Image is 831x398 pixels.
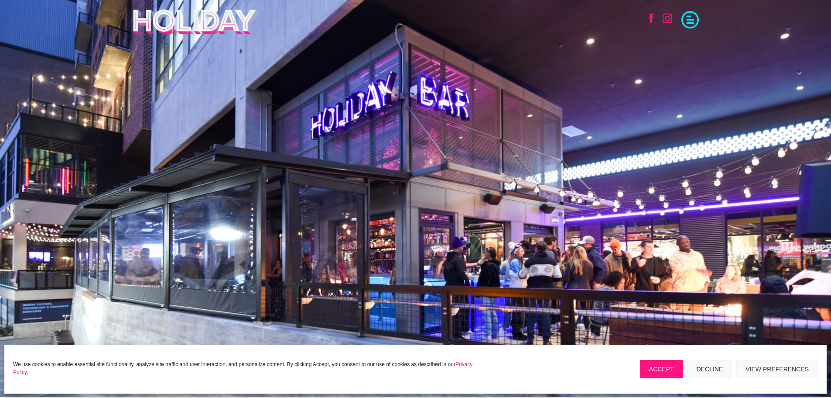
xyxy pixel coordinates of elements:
[658,9,677,28] a: Follow on Instagram
[132,29,259,36] a: Holiday
[13,361,472,375] a: Privacy Policy
[13,360,485,376] p: We use cookies to enable essential site functionality, analyze site traffic and user interaction,...
[132,9,259,35] img: Holiday
[736,360,818,378] button: View preferences
[642,9,661,28] a: Follow on Facebook
[640,360,683,378] button: Accept
[687,360,732,378] button: Decline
